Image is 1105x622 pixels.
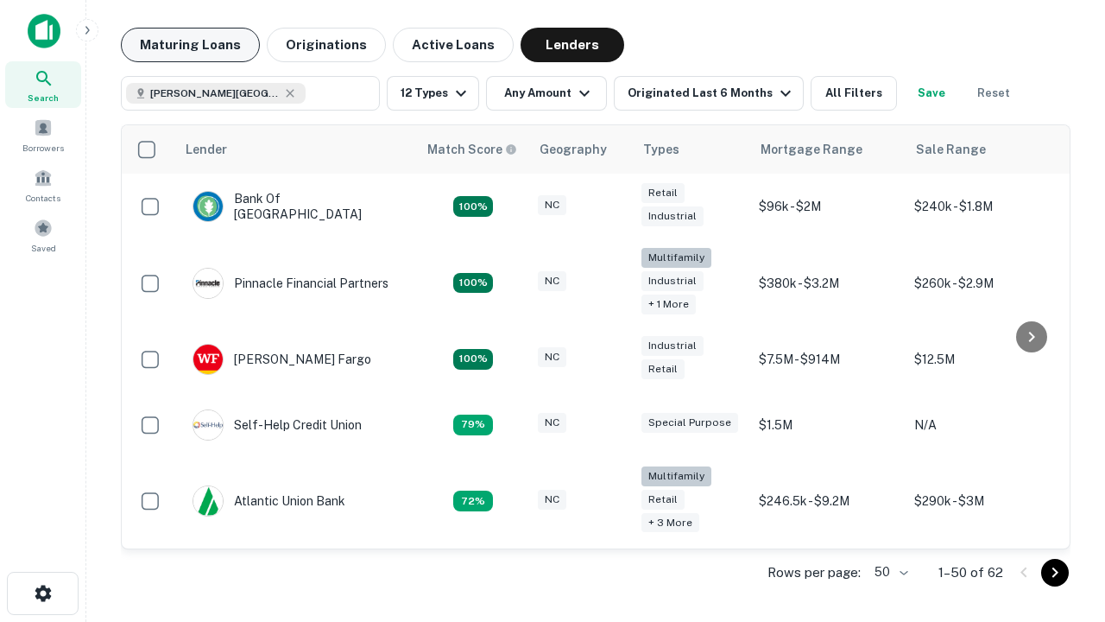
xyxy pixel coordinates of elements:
td: $96k - $2M [750,174,906,239]
div: Retail [641,490,685,510]
span: Search [28,91,59,105]
div: Pinnacle Financial Partners [193,268,388,299]
th: Sale Range [906,125,1061,174]
div: Matching Properties: 14, hasApolloMatch: undefined [453,196,493,217]
th: Lender [175,125,417,174]
td: $200k - $3.3M [750,544,906,610]
a: Saved [5,212,81,258]
div: Matching Properties: 10, hasApolloMatch: undefined [453,491,493,511]
button: 12 Types [387,76,479,111]
div: Types [643,139,679,160]
span: Borrowers [22,141,64,155]
div: Matching Properties: 25, hasApolloMatch: undefined [453,273,493,294]
td: $240k - $1.8M [906,174,1061,239]
div: Originated Last 6 Months [628,83,796,104]
div: NC [538,413,566,433]
img: picture [193,345,223,374]
div: Capitalize uses an advanced AI algorithm to match your search with the best lender. The match sco... [427,140,517,159]
td: $480k - $3.1M [906,544,1061,610]
button: Go to next page [1041,559,1069,587]
th: Capitalize uses an advanced AI algorithm to match your search with the best lender. The match sco... [417,125,529,174]
div: + 3 more [641,513,699,533]
th: Mortgage Range [750,125,906,174]
button: Lenders [521,28,624,62]
div: Retail [641,359,685,379]
div: Matching Properties: 11, hasApolloMatch: undefined [453,415,493,435]
button: Maturing Loans [121,28,260,62]
div: Industrial [641,336,704,356]
a: Search [5,61,81,108]
div: Retail [641,183,685,203]
div: Multifamily [641,466,711,486]
h6: Match Score [427,140,514,159]
div: Matching Properties: 15, hasApolloMatch: undefined [453,349,493,370]
td: $246.5k - $9.2M [750,458,906,545]
div: Special Purpose [641,413,738,433]
td: $260k - $2.9M [906,239,1061,327]
td: N/A [906,392,1061,458]
p: 1–50 of 62 [938,562,1003,583]
button: Save your search to get updates of matches that match your search criteria. [904,76,959,111]
div: Mortgage Range [761,139,862,160]
button: Originated Last 6 Months [614,76,804,111]
th: Geography [529,125,633,174]
iframe: Chat Widget [1019,484,1105,567]
a: Borrowers [5,111,81,158]
td: $290k - $3M [906,458,1061,545]
td: $7.5M - $914M [750,327,906,392]
img: picture [193,269,223,298]
div: Sale Range [916,139,986,160]
span: Contacts [26,191,60,205]
div: Atlantic Union Bank [193,486,345,517]
div: Lender [186,139,227,160]
button: All Filters [811,76,897,111]
div: Bank Of [GEOGRAPHIC_DATA] [193,191,400,222]
span: [PERSON_NAME][GEOGRAPHIC_DATA], [GEOGRAPHIC_DATA] [150,86,280,101]
td: $12.5M [906,327,1061,392]
td: $380k - $3.2M [750,239,906,327]
div: NC [538,490,566,510]
img: picture [193,486,223,516]
a: Contacts [5,162,81,208]
img: picture [193,192,223,221]
th: Types [633,125,750,174]
span: Saved [31,241,56,255]
img: capitalize-icon.png [28,14,60,48]
div: NC [538,195,566,215]
div: NC [538,347,566,367]
div: NC [538,271,566,291]
div: Geography [540,139,607,160]
div: Industrial [641,271,704,291]
td: $1.5M [750,392,906,458]
div: Self-help Credit Union [193,409,362,441]
button: Originations [267,28,386,62]
img: picture [193,410,223,440]
p: Rows per page: [767,562,861,583]
div: Industrial [641,206,704,226]
button: Any Amount [486,76,607,111]
button: Reset [966,76,1021,111]
button: Active Loans [393,28,514,62]
div: + 1 more [641,295,696,314]
div: Multifamily [641,248,711,268]
div: [PERSON_NAME] Fargo [193,344,371,375]
div: 50 [868,560,911,585]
